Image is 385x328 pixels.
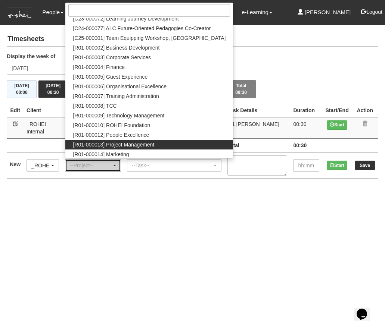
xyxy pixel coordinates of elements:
[73,15,178,22] span: [C23-000072] Learning Journey Development
[290,104,322,117] th: Duration
[354,298,378,321] iframe: chat widget
[73,151,129,158] span: [R01-000014] Marketing
[127,159,221,172] button: --Task--
[7,104,24,117] th: Edit
[24,104,62,117] th: Client
[290,138,322,152] td: 00:30
[7,80,37,98] button: [DATE]00:00
[16,90,28,95] span: 00:00
[73,141,154,148] span: [R01-000013] Project Management
[7,53,55,60] label: Display the week of
[73,73,148,81] span: [R01-000005] Guest Experience
[73,83,167,90] span: [R01-000006] Organisational Excellence
[24,117,62,138] td: _ROHEI Internal
[132,162,212,169] div: --Task--
[73,34,226,42] span: [C25-000001] Team Equipping Workshop, [GEOGRAPHIC_DATA]
[235,90,247,95] span: 00:30
[73,63,125,71] span: [R01-000004] Finance
[242,4,272,21] a: e-Learning
[327,161,347,170] button: Start
[70,162,111,169] div: --Project--
[322,104,351,117] th: Start/End
[62,117,124,138] td: [R01-000013] Project Management
[73,102,117,110] span: [R01-000008] TCC
[10,161,21,168] label: New
[38,80,68,98] button: [DATE]00:30
[62,104,124,117] th: Project
[327,120,347,130] button: Start
[73,54,151,61] span: [R01-000003] Corporate Services
[73,112,164,119] span: [R01-000009] Technology Management
[73,131,149,139] span: [R01-000012] People Excellence
[73,122,150,129] span: [R01-000010] ROHEI Foundation
[7,32,378,47] h4: Timesheets
[27,159,59,172] button: _ROHEI Internal
[65,159,121,172] button: --Project--
[73,25,211,32] span: [C24-000077] ALC Future-Oriented Pedagogies Co-Creator
[226,80,256,98] button: Total00:30
[298,4,351,21] a: [PERSON_NAME]
[355,161,375,170] input: Save
[7,80,378,98] div: Timesheet Week Summary
[31,162,50,169] div: _ROHEI Internal
[68,4,230,17] input: Search
[73,92,159,100] span: [R01-000007] Training Administration
[224,104,291,117] th: Task Details
[42,4,63,21] a: People
[290,117,322,138] td: 00:30
[47,90,59,95] span: 00:30
[293,159,319,172] input: hh:mm
[73,44,159,51] span: [R01-000002] Business Development
[224,117,291,138] td: 1-1 [PERSON_NAME]
[352,104,378,117] th: Action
